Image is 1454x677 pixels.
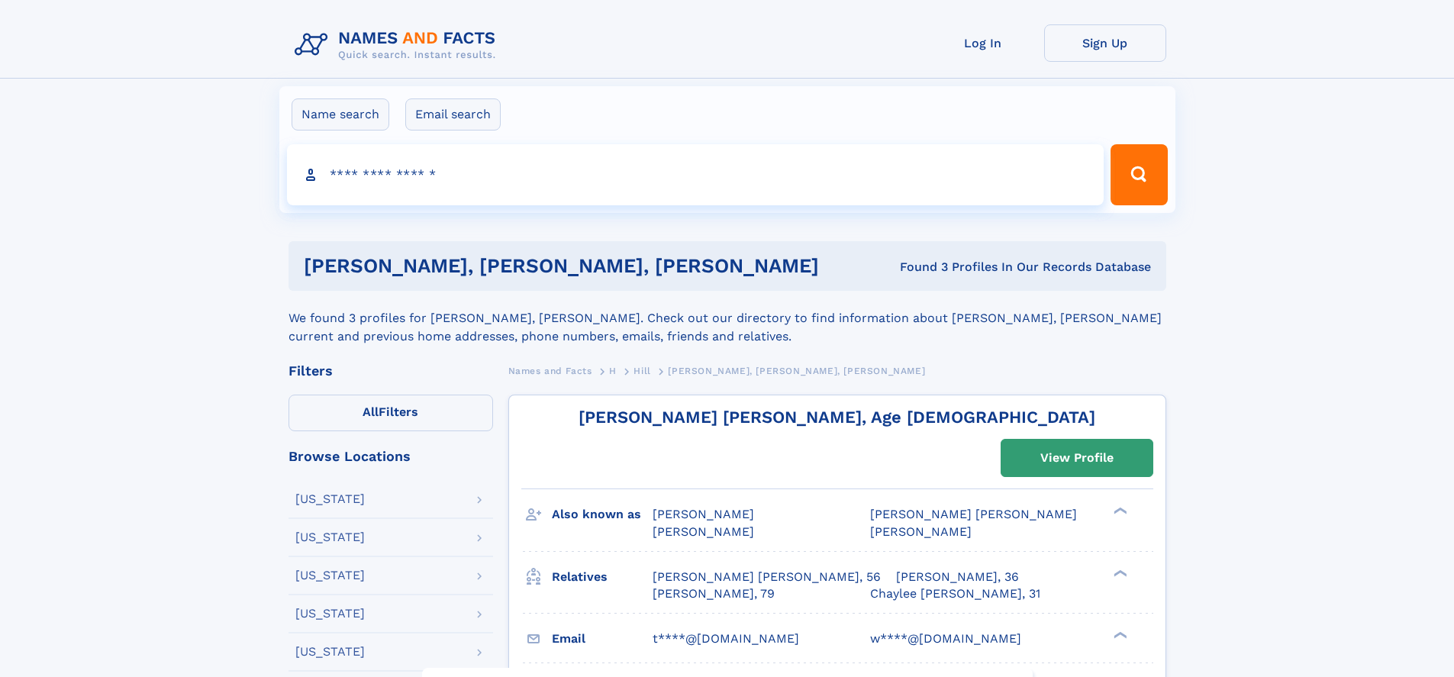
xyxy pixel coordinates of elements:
[295,531,365,543] div: [US_STATE]
[1110,630,1128,640] div: ❯
[922,24,1044,62] a: Log In
[1111,144,1167,205] button: Search Button
[896,569,1019,585] a: [PERSON_NAME], 36
[609,366,617,376] span: H
[653,585,775,602] a: [PERSON_NAME], 79
[609,361,617,380] a: H
[870,507,1077,521] span: [PERSON_NAME] [PERSON_NAME]
[653,569,881,585] a: [PERSON_NAME] [PERSON_NAME], 56
[295,493,365,505] div: [US_STATE]
[579,408,1095,427] a: [PERSON_NAME] [PERSON_NAME], Age [DEMOGRAPHIC_DATA]
[859,259,1151,276] div: Found 3 Profiles In Our Records Database
[287,144,1104,205] input: search input
[1001,440,1153,476] a: View Profile
[870,524,972,539] span: [PERSON_NAME]
[289,450,493,463] div: Browse Locations
[653,524,754,539] span: [PERSON_NAME]
[653,507,754,521] span: [PERSON_NAME]
[289,24,508,66] img: Logo Names and Facts
[292,98,389,131] label: Name search
[870,585,1040,602] a: Chaylee [PERSON_NAME], 31
[295,569,365,582] div: [US_STATE]
[1040,440,1114,476] div: View Profile
[552,501,653,527] h3: Also known as
[405,98,501,131] label: Email search
[304,256,859,276] h1: [PERSON_NAME], [PERSON_NAME], [PERSON_NAME]
[1110,568,1128,578] div: ❯
[1044,24,1166,62] a: Sign Up
[289,291,1166,346] div: We found 3 profiles for [PERSON_NAME], [PERSON_NAME]. Check out our directory to find information...
[295,646,365,658] div: [US_STATE]
[634,366,650,376] span: Hill
[668,366,925,376] span: [PERSON_NAME], [PERSON_NAME], [PERSON_NAME]
[363,405,379,419] span: All
[1110,506,1128,516] div: ❯
[508,361,592,380] a: Names and Facts
[289,364,493,378] div: Filters
[634,361,650,380] a: Hill
[552,564,653,590] h3: Relatives
[289,395,493,431] label: Filters
[295,608,365,620] div: [US_STATE]
[552,626,653,652] h3: Email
